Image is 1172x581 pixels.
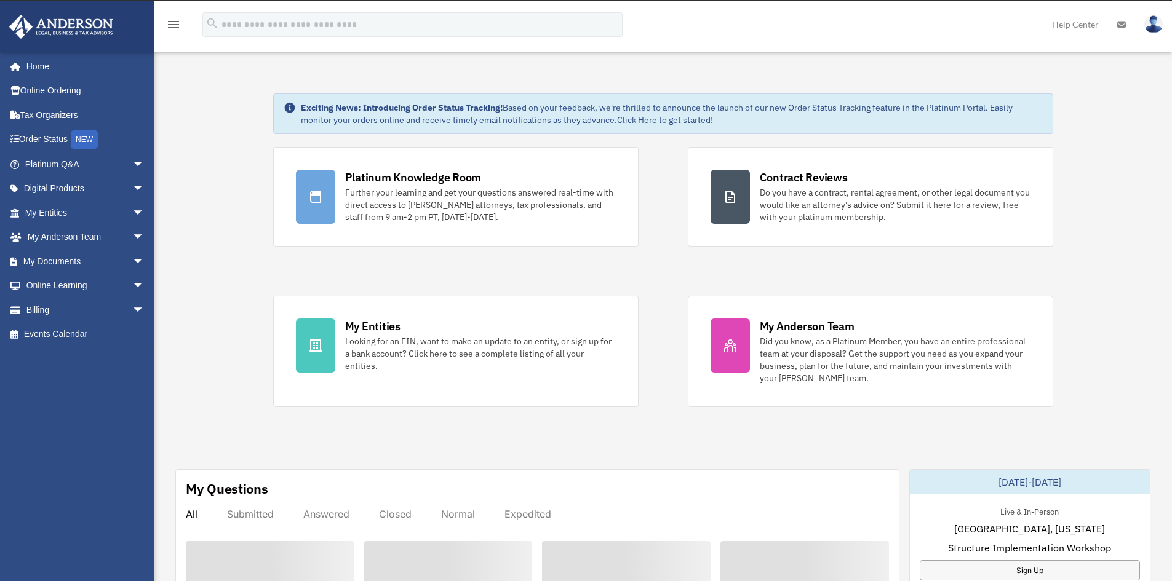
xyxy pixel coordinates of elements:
[132,152,157,177] span: arrow_drop_down
[910,470,1150,494] div: [DATE]-[DATE]
[345,335,616,372] div: Looking for an EIN, want to make an update to an entity, or sign up for a bank account? Click her...
[132,249,157,274] span: arrow_drop_down
[9,103,163,127] a: Tax Organizers
[132,274,157,299] span: arrow_drop_down
[132,225,157,250] span: arrow_drop_down
[760,335,1030,384] div: Did you know, as a Platinum Member, you have an entire professional team at your disposal? Get th...
[166,17,181,32] i: menu
[9,200,163,225] a: My Entitiesarrow_drop_down
[132,298,157,323] span: arrow_drop_down
[273,296,639,407] a: My Entities Looking for an EIN, want to make an update to an entity, or sign up for a bank accoun...
[441,508,475,520] div: Normal
[303,508,349,520] div: Answered
[617,114,713,125] a: Click Here to get started!
[345,318,401,334] div: My Entities
[273,147,639,247] a: Platinum Knowledge Room Further your learning and get your questions answered real-time with dire...
[1144,15,1163,33] img: User Pic
[379,508,412,520] div: Closed
[9,152,163,176] a: Platinum Q&Aarrow_drop_down
[166,22,181,32] a: menu
[301,102,503,113] strong: Exciting News: Introducing Order Status Tracking!
[991,504,1069,517] div: Live & In-Person
[205,17,219,30] i: search
[688,147,1053,247] a: Contract Reviews Do you have a contract, rental agreement, or other legal document you would like...
[9,176,163,201] a: Digital Productsarrow_drop_down
[9,298,163,322] a: Billingarrow_drop_down
[301,101,1043,126] div: Based on your feedback, we're thrilled to announce the launch of our new Order Status Tracking fe...
[132,176,157,202] span: arrow_drop_down
[186,480,268,498] div: My Questions
[948,540,1111,555] span: Structure Implementation Workshop
[9,79,163,103] a: Online Ordering
[345,186,616,223] div: Further your learning and get your questions answered real-time with direct access to [PERSON_NAM...
[186,508,197,520] div: All
[760,318,855,334] div: My Anderson Team
[954,521,1105,536] span: [GEOGRAPHIC_DATA], [US_STATE]
[760,170,848,185] div: Contract Reviews
[504,508,551,520] div: Expedited
[9,274,163,298] a: Online Learningarrow_drop_down
[132,200,157,226] span: arrow_drop_down
[6,15,117,39] img: Anderson Advisors Platinum Portal
[9,322,163,347] a: Events Calendar
[688,296,1053,407] a: My Anderson Team Did you know, as a Platinum Member, you have an entire professional team at your...
[760,186,1030,223] div: Do you have a contract, rental agreement, or other legal document you would like an attorney's ad...
[920,560,1140,580] a: Sign Up
[9,54,157,79] a: Home
[227,508,274,520] div: Submitted
[9,249,163,274] a: My Documentsarrow_drop_down
[345,170,482,185] div: Platinum Knowledge Room
[9,225,163,250] a: My Anderson Teamarrow_drop_down
[71,130,98,149] div: NEW
[9,127,163,152] a: Order StatusNEW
